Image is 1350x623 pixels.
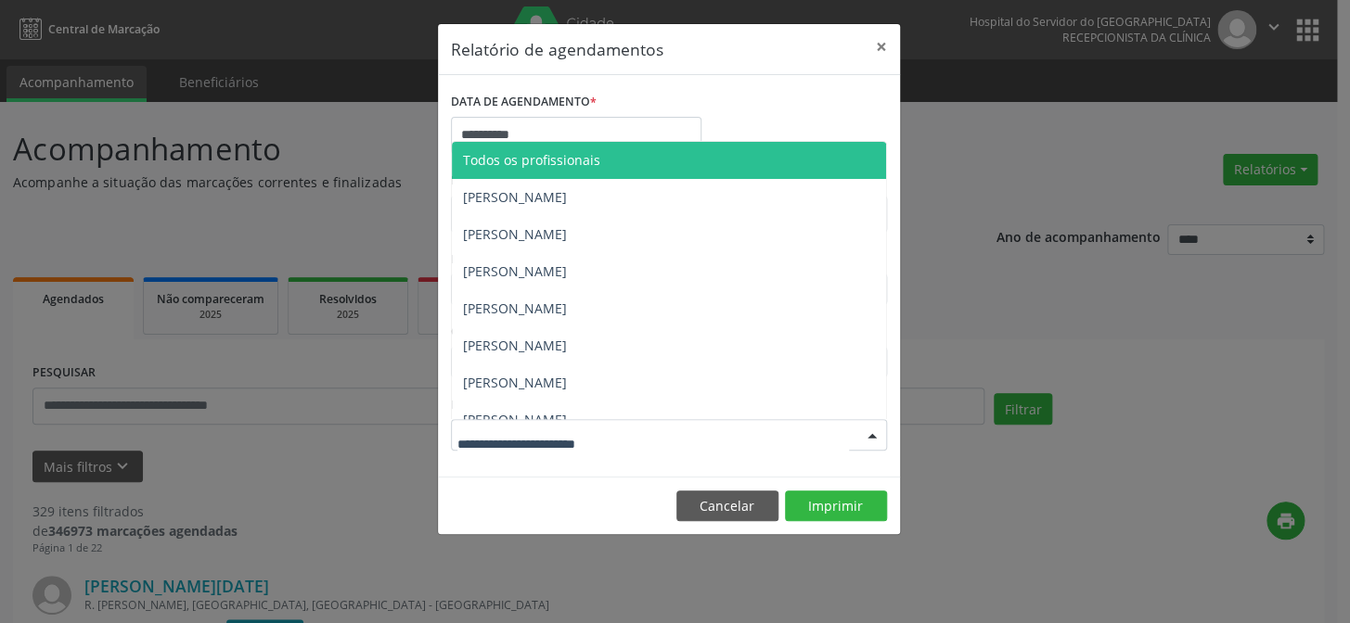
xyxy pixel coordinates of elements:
[451,37,663,61] h5: Relatório de agendamentos
[463,411,567,428] span: [PERSON_NAME]
[676,490,778,522] button: Cancelar
[463,225,567,243] span: [PERSON_NAME]
[863,24,900,70] button: Close
[463,188,567,206] span: [PERSON_NAME]
[451,88,597,117] label: DATA DE AGENDAMENTO
[463,262,567,280] span: [PERSON_NAME]
[463,299,567,317] span: [PERSON_NAME]
[463,151,600,169] span: Todos os profissionais
[463,374,567,391] span: [PERSON_NAME]
[785,490,887,522] button: Imprimir
[463,337,567,354] span: [PERSON_NAME]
